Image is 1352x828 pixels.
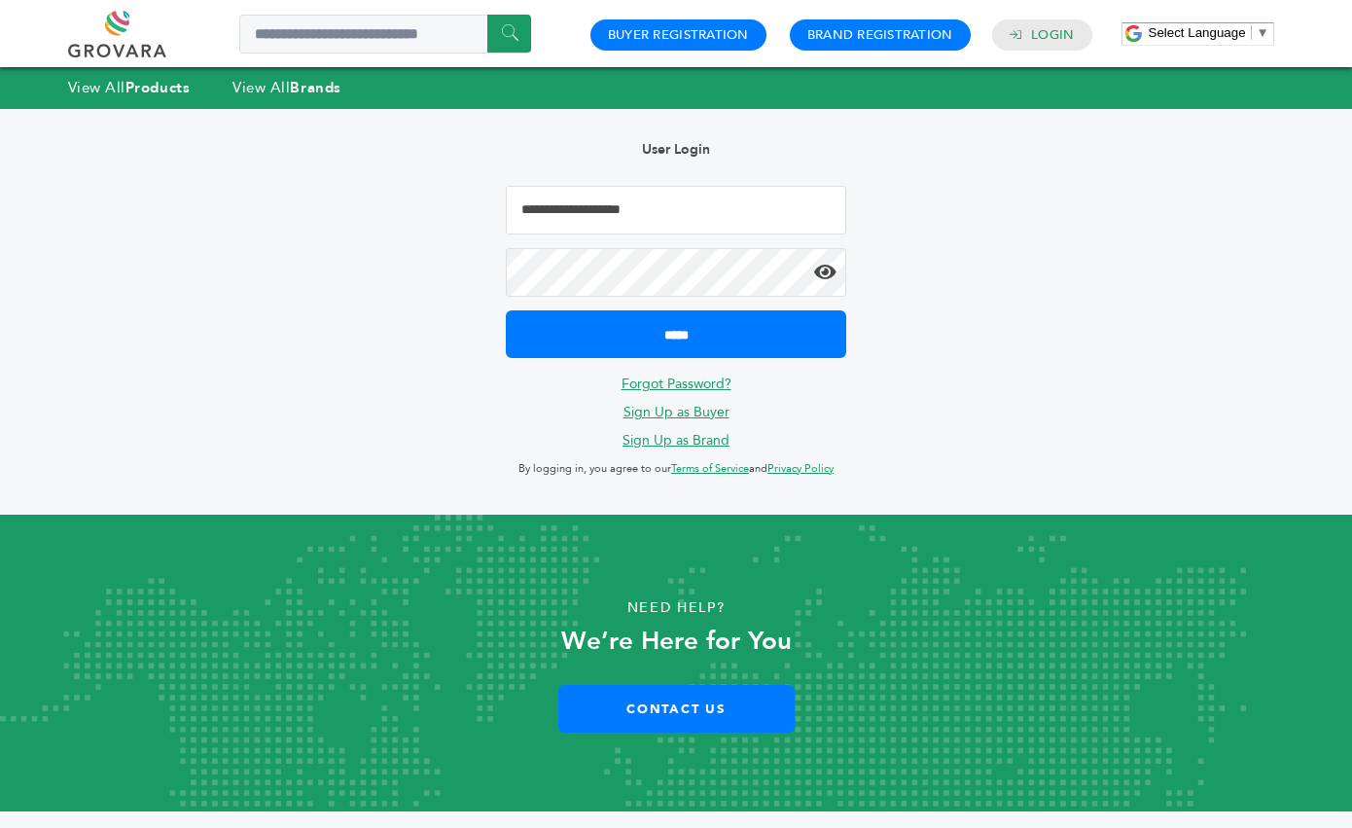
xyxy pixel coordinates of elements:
a: Login [1031,26,1074,44]
input: Password [506,248,846,297]
strong: We’re Here for You [561,624,792,659]
a: Contact Us [558,685,795,733]
a: Terms of Service [671,461,749,476]
a: Brand Registration [807,26,953,44]
input: Search a product or brand... [239,15,531,54]
input: Email Address [506,186,846,234]
a: Sign Up as Buyer [623,403,729,421]
p: By logging in, you agree to our and [506,457,846,481]
a: Forgot Password? [622,375,731,393]
p: Need Help? [68,594,1285,623]
a: Buyer Registration [608,26,749,44]
a: View AllProducts [68,78,191,97]
strong: Brands [290,78,340,97]
a: Privacy Policy [767,461,834,476]
a: Sign Up as Brand [623,431,729,450]
strong: Products [125,78,190,97]
span: ▼ [1257,25,1269,40]
b: User Login [642,140,710,159]
span: ​ [1251,25,1252,40]
a: View AllBrands [232,78,341,97]
span: Select Language [1149,25,1246,40]
a: Select Language​ [1149,25,1269,40]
